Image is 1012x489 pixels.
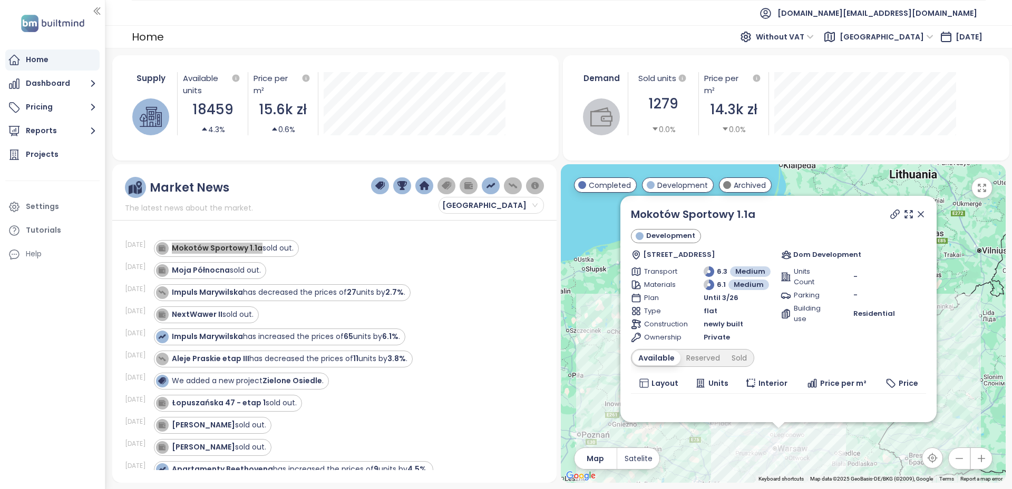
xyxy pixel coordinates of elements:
[140,106,162,128] img: house
[704,72,763,96] div: Price per m²
[158,377,166,384] img: icon
[657,179,708,191] span: Development
[717,266,727,277] span: 6.3
[158,244,166,252] img: icon
[172,397,266,408] strong: Łopuszańska 47 - etap 1
[407,464,426,474] strong: 4.5%
[158,465,166,473] img: icon
[758,377,787,389] span: Interior
[853,290,858,300] span: -
[125,395,151,404] div: [DATE]
[129,181,142,194] img: ruler
[734,280,764,290] span: Medium
[5,49,100,71] a: Home
[375,181,385,191] img: price-tag-dark-blue.png
[575,448,617,469] button: Map
[704,332,730,343] span: Private
[5,244,100,265] div: Help
[704,306,717,316] span: flat
[587,453,604,464] span: Map
[172,243,294,254] div: sold out.
[172,331,243,342] strong: Impuls Marywilska
[158,266,166,274] img: icon
[125,417,151,426] div: [DATE]
[158,311,166,318] img: icon
[172,353,249,364] strong: Aleje Praskie etap III
[125,240,151,250] div: [DATE]
[397,181,407,191] img: trophy-dark-blue.png
[125,439,151,448] div: [DATE]
[617,448,659,469] button: Satelite
[18,13,87,34] img: logo
[793,290,830,301] span: Parking
[158,421,166,428] img: icon
[347,287,356,297] strong: 27
[722,125,729,133] span: caret-down
[758,475,804,483] button: Keyboard shortcuts
[704,293,738,303] span: Until 3/26
[172,420,235,430] strong: [PERSON_NAME]
[201,124,225,135] div: 4.3%
[644,332,680,343] span: Ownership
[722,124,746,135] div: 0.0%
[125,202,253,214] span: The latest news about the market.
[708,377,728,389] span: Units
[793,266,830,287] span: Units Count
[158,333,166,340] img: icon
[651,124,676,135] div: 0.0%
[172,309,222,320] strong: NextWawer II
[704,99,763,121] div: 14.3k zł
[5,196,100,217] a: Settings
[563,469,598,483] a: Open this area in Google Maps (opens a new window)
[644,293,680,303] span: Plan
[183,99,242,121] div: 18459
[777,1,977,26] span: [DOMAIN_NAME][EMAIL_ADDRESS][DOMAIN_NAME]
[172,442,235,452] strong: [PERSON_NAME]
[486,181,495,191] img: price-increases.png
[464,181,473,191] img: wallet-dark-grey.png
[183,72,242,96] div: Available units
[374,464,378,474] strong: 9
[5,144,100,165] a: Projects
[130,72,172,84] div: Supply
[26,148,59,161] div: Projects
[644,306,680,316] span: Type
[125,351,151,360] div: [DATE]
[26,224,61,237] div: Tutorials
[644,280,680,290] span: Materials
[271,125,278,133] span: caret-up
[172,243,262,253] strong: Mokotów Sportowy 1.1a
[644,266,680,277] span: Transport
[344,331,353,342] strong: 65
[632,351,680,365] div: Available
[172,442,266,453] div: sold out.
[625,453,653,464] span: Satelite
[530,181,540,191] img: information-circle.png
[125,328,151,338] div: [DATE]
[172,287,405,298] div: has decreased the prices of units by .
[132,27,164,46] div: Home
[158,399,166,406] img: icon
[756,29,814,45] span: Without VAT
[172,375,324,386] div: We added a new project .
[853,272,858,282] span: -
[385,287,404,297] strong: 2.7%
[898,377,918,389] span: Price
[172,353,407,364] div: has decreased the prices of units by .
[442,197,538,213] span: Warszawa
[382,331,398,342] strong: 6.1%
[172,464,428,475] div: has increased the prices of units by .
[717,280,726,290] span: 6.1
[442,181,451,191] img: price-tag-grey.png
[508,181,518,191] img: price-decreases.png
[26,53,48,66] div: Home
[150,181,229,194] div: Market News
[726,351,753,365] div: Sold
[5,220,100,241] a: Tutorials
[5,121,100,142] button: Reports
[172,265,230,275] strong: Moja Północna
[590,106,612,128] img: wallet
[643,250,715,260] span: [STREET_ADDRESS]
[956,32,982,42] span: [DATE]
[26,247,42,261] div: Help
